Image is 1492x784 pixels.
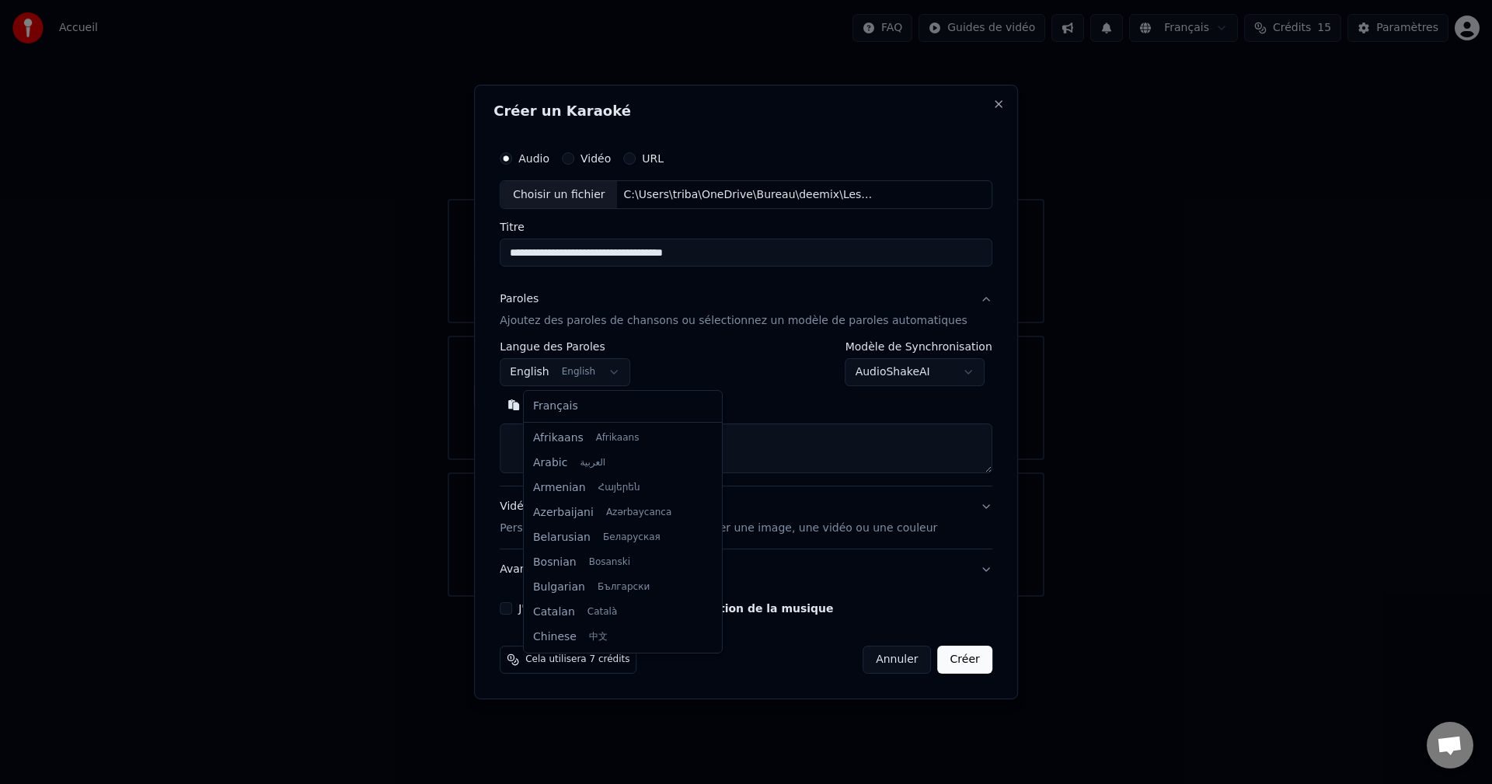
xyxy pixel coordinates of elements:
[533,505,594,521] span: Azerbaijani
[587,606,617,618] span: Català
[533,399,578,414] span: Français
[606,507,671,519] span: Azərbaycanca
[589,631,608,643] span: 中文
[598,581,650,594] span: Български
[533,605,575,620] span: Catalan
[596,432,640,444] span: Afrikaans
[589,556,630,569] span: Bosanski
[533,580,585,595] span: Bulgarian
[533,555,577,570] span: Bosnian
[598,482,640,494] span: Հայերեն
[533,530,591,545] span: Belarusian
[580,457,605,469] span: العربية
[533,430,584,446] span: Afrikaans
[533,480,586,496] span: Armenian
[603,531,661,544] span: Беларуская
[533,629,577,645] span: Chinese
[533,455,567,471] span: Arabic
